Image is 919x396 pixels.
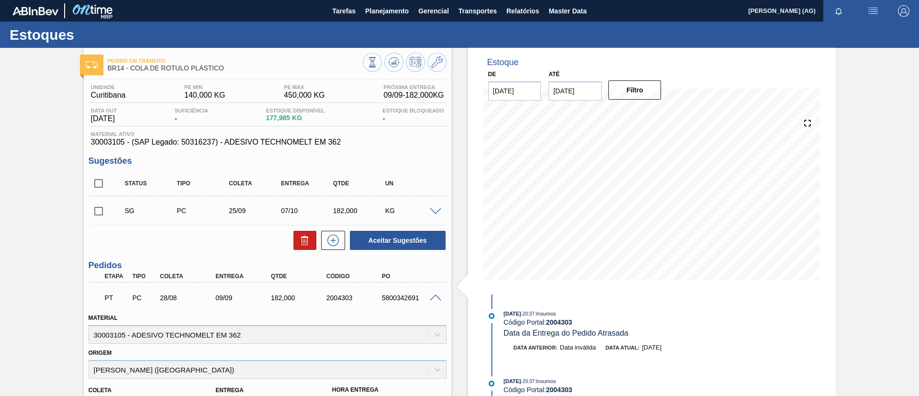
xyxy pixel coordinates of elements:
[488,81,541,101] input: dd/mm/yyyy
[91,84,126,90] span: Unidade
[331,207,389,215] div: 182,000
[488,71,496,78] label: De
[535,378,556,384] span: : Insumos
[535,311,556,317] span: : Insumos
[504,311,521,317] span: [DATE]
[12,7,58,15] img: TNhmsLtSVTkK8tSr43FrP2fwEKptu5GPRR3wAAAABJRU5ErkJggg==
[549,5,586,17] span: Master Data
[383,180,441,187] div: UN
[521,311,535,317] span: - 20:37
[184,84,225,90] span: PE MIN
[546,318,572,326] strong: 2004303
[331,180,389,187] div: Qtde
[642,344,661,351] span: [DATE]
[350,231,446,250] button: Aceitar Sugestões
[383,207,441,215] div: KG
[108,58,363,64] span: Pedido em Trânsito
[269,273,331,280] div: Qtde
[266,114,325,122] span: 177,985 KG
[102,273,131,280] div: Etapa
[172,108,211,123] div: -
[406,53,425,72] button: Programar Estoque
[546,386,572,394] strong: 2004303
[130,294,158,302] div: Pedido de Compra
[427,53,447,72] button: Ir ao Master Data / Geral
[382,108,444,113] span: Estoque Bloqueado
[289,231,316,250] div: Excluir Sugestões
[213,294,275,302] div: 09/09/2025
[506,5,539,17] span: Relatórios
[345,230,447,251] div: Aceitar Sugestões
[365,5,409,17] span: Planejamento
[266,108,325,113] span: Estoque Disponível
[316,231,345,250] div: Nova sugestão
[380,294,442,302] div: 5800342691
[383,84,444,90] span: Próxima Entrega
[549,81,602,101] input: dd/mm/yyyy
[418,5,449,17] span: Gerencial
[324,294,386,302] div: 2004303
[279,207,336,215] div: 07/10/2025
[363,53,382,72] button: Visão Geral dos Estoques
[384,53,403,72] button: Atualizar Gráfico
[489,381,494,386] img: atual
[504,378,521,384] span: [DATE]
[213,273,275,280] div: Entrega
[608,80,661,100] button: Filtro
[226,207,284,215] div: 25/09/2025
[521,379,535,384] span: - 20:37
[605,345,639,351] span: Data atual:
[324,273,386,280] div: Código
[459,5,497,17] span: Transportes
[91,138,444,147] span: 30003105 - (SAP Legado: 50316237) - ADESIVO TECHNOMELT EM 362
[269,294,331,302] div: 182,000
[504,318,731,326] div: Código Portal:
[86,61,98,68] img: Ícone
[105,294,129,302] p: PT
[108,65,363,72] span: BR14 - COLA DE RÓTULO PLÁSTICO
[504,386,731,394] div: Código Portal:
[174,180,232,187] div: Tipo
[89,387,112,394] label: Coleta
[215,387,244,394] label: Entrega
[867,5,879,17] img: userActions
[91,131,444,137] span: Material ativo
[174,207,232,215] div: Pedido de Compra
[91,114,117,123] span: [DATE]
[157,273,220,280] div: Coleta
[102,287,131,308] div: Pedido em Trânsito
[10,29,179,40] h1: Estoques
[489,313,494,319] img: atual
[123,180,180,187] div: Status
[560,344,596,351] span: Data inválida
[89,156,447,166] h3: Sugestões
[279,180,336,187] div: Entrega
[123,207,180,215] div: Sugestão Criada
[823,4,854,18] button: Notificações
[383,91,444,100] span: 09/09 - 182,000 KG
[284,91,325,100] span: 450,000 KG
[130,273,158,280] div: Tipo
[89,315,118,321] label: Material
[380,108,446,123] div: -
[89,260,447,271] h3: Pedidos
[284,84,325,90] span: PE MAX
[504,329,628,337] span: Data da Entrega do Pedido Atrasada
[89,350,112,356] label: Origem
[514,345,558,351] span: Data anterior:
[91,108,117,113] span: Data out
[380,273,442,280] div: PO
[91,91,126,100] span: Curitibana
[487,57,519,68] div: Estoque
[549,71,560,78] label: Até
[898,5,909,17] img: Logout
[332,5,356,17] span: Tarefas
[157,294,220,302] div: 28/08/2025
[226,180,284,187] div: Coleta
[175,108,208,113] span: Suficiência
[184,91,225,100] span: 140,000 KG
